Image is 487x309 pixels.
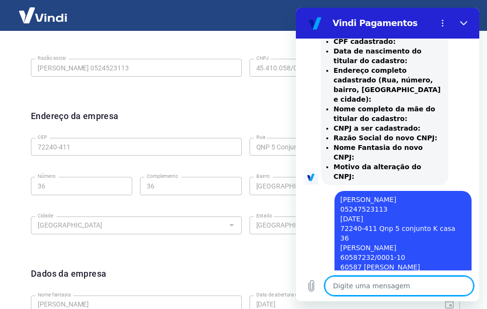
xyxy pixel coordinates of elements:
strong: Data de nascimento do titular do cadastro: [38,40,125,57]
label: Estado [256,212,272,219]
label: Cidade [38,212,53,219]
label: Rua [256,134,265,141]
label: Bairro [256,173,270,180]
h6: Dados da empresa [31,267,106,292]
label: Data de abertura da empresa [256,291,321,298]
strong: Endereço completo cadastrado (Rua, número, bairro, [GEOGRAPHIC_DATA] e cidade): [38,59,145,95]
strong: Nome completo da mãe do titular do cadastro: [38,97,139,115]
img: Vindi [12,0,74,30]
label: Nome fantasia [38,291,71,298]
span: [PERSON_NAME] 05247523113 [DATE] 72240-411 Qnp 5 conjunto K casa 36 [PERSON_NAME] 60587232/0001-1... [44,188,162,302]
strong: CNPJ a ser cadastrado: [38,117,125,124]
iframe: Janela de mensagens [296,8,479,301]
label: Complemento [147,173,178,180]
label: Razão social [38,54,66,62]
label: Número [38,173,56,180]
button: Carregar arquivo [6,269,25,288]
strong: Motivo da alteração do CNPJ: [38,155,125,173]
strong: CPF cadastrado: [38,30,100,38]
h6: Endereço da empresa [31,109,119,134]
strong: Razão Social do novo CNPJ: [38,126,141,134]
strong: Nome Fantasia do novo CNPJ: [38,136,127,153]
label: CEP [38,134,47,141]
input: Digite aqui algumas palavras para buscar a cidade [34,219,223,231]
label: CNPJ [256,54,269,62]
